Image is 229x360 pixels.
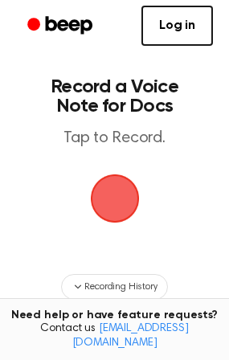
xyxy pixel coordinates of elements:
[29,77,200,116] h1: Record a Voice Note for Docs
[16,10,107,42] a: Beep
[29,129,200,149] p: Tap to Record.
[84,280,157,294] span: Recording History
[61,274,167,300] button: Recording History
[10,322,219,350] span: Contact us
[141,6,213,46] a: Log in
[72,323,189,349] a: [EMAIL_ADDRESS][DOMAIN_NAME]
[91,174,139,223] img: Beep Logo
